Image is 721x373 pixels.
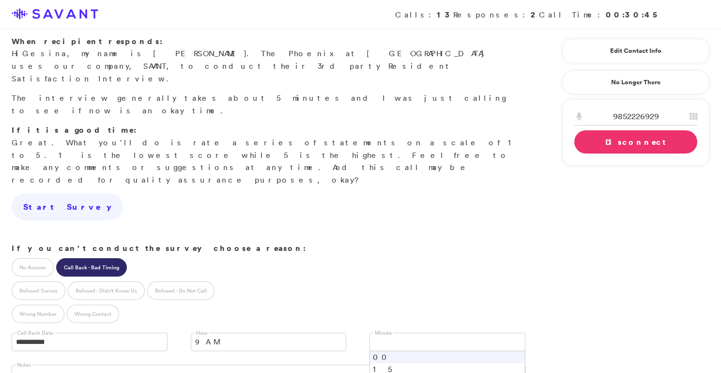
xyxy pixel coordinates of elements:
[12,92,525,117] p: The interview generally takes about 5 minutes and I was just calling to see if now is an okay time.
[12,193,123,220] a: Start Survey
[370,351,525,363] li: 00
[12,124,137,135] strong: If it is a good time:
[12,305,64,323] label: Wrong Number
[195,333,330,351] span: 9 AM
[606,9,661,20] strong: 00:30:45
[67,305,119,323] label: Wrong Contact
[574,130,697,154] a: Disconnect
[147,281,215,300] label: Refused - Do Not Call
[12,243,306,253] strong: If you can't conduct the survey choose a reason:
[68,281,145,300] label: Refused - Didn't Know Us
[531,9,539,20] strong: 2
[437,9,453,20] strong: 13
[574,43,697,59] a: Edit Contact Info
[22,48,67,58] span: Gesina
[15,361,32,369] label: Notes
[56,258,127,277] label: Call Back - Bad Timing
[562,70,709,94] a: No Longer There
[195,329,209,337] label: Hour
[15,329,55,337] label: Call Back Date
[12,281,65,300] label: Refused Survey
[12,35,525,85] p: Hi , my name is [PERSON_NAME]. The Phoenix at [GEOGRAPHIC_DATA] uses our company, SAVANT, to cond...
[12,258,54,277] label: No Answer
[12,36,163,47] strong: When recipient responds:
[373,329,393,337] label: Minute
[12,124,525,186] p: Great. What you'll do is rate a series of statements on a scale of 1 to 5. 1 is the lowest score ...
